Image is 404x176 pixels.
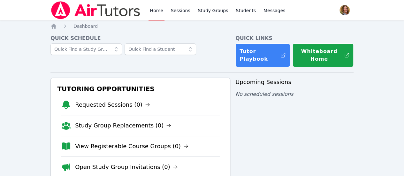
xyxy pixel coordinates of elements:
a: Dashboard [73,23,98,29]
a: Study Group Replacements (0) [75,121,171,130]
button: Whiteboard Home [293,43,354,67]
a: Requested Sessions (0) [75,100,150,109]
input: Quick Find a Study Group [50,43,122,55]
a: View Registerable Course Groups (0) [75,142,188,151]
h3: Upcoming Sessions [235,78,354,87]
a: Tutor Playbook [235,43,290,67]
input: Quick Find a Student [125,43,196,55]
span: Messages [263,7,286,14]
h3: Tutoring Opportunities [56,83,225,95]
nav: Breadcrumb [50,23,354,29]
h4: Quick Schedule [50,34,230,42]
a: Open Study Group Invitations (0) [75,163,178,172]
img: Air Tutors [50,1,141,19]
h4: Quick Links [235,34,354,42]
span: Dashboard [73,24,98,29]
span: No scheduled sessions [235,91,293,97]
